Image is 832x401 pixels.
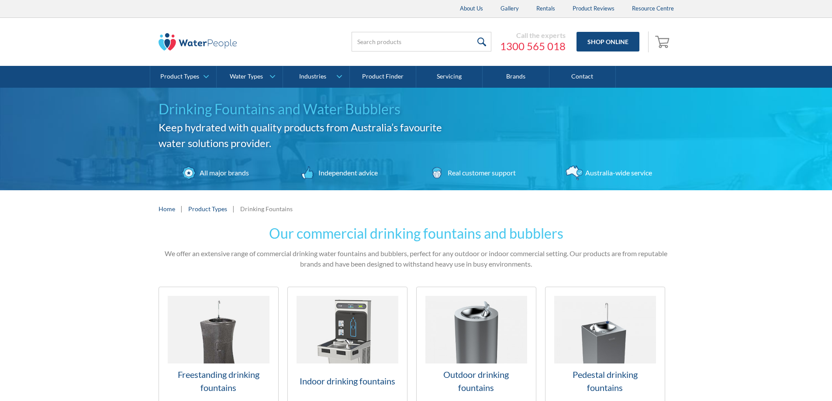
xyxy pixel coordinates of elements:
a: Contact [549,66,616,88]
p: We offer an extensive range of commercial drinking water fountains and bubblers, perfect for any ... [159,248,674,269]
a: 1300 565 018 [500,40,566,53]
h3: Freestanding drinking fountains [168,368,269,394]
a: Product Types [150,66,216,88]
div: | [180,203,184,214]
h3: Pedestal drinking fountains [554,368,656,394]
div: Product Types [160,73,199,80]
a: Open cart [653,31,674,52]
h3: Outdoor drinking fountains [425,368,527,394]
a: Shop Online [577,32,639,51]
a: Servicing [416,66,483,88]
a: Water Types [217,66,283,88]
h2: Our commercial drinking fountains and bubblers [159,223,674,244]
a: Product Types [188,204,227,213]
div: Real customer support [445,168,516,178]
div: | [231,203,236,214]
div: Water Types [230,73,263,80]
h3: Indoor drinking fountains [297,374,398,387]
a: Industries [283,66,349,88]
img: The Water People [159,33,237,51]
input: Search products [352,32,491,51]
a: Brands [483,66,549,88]
h1: Drinking Fountains and Water Bubblers [159,99,456,120]
div: Australia-wide service [583,168,652,178]
div: Industries [299,73,326,80]
h2: Keep hydrated with quality products from Australia’s favourite water solutions provider. [159,120,456,151]
a: Home [159,204,175,213]
div: Independent advice [316,168,378,178]
div: Drinking Fountains [240,204,293,213]
img: shopping cart [655,34,672,48]
a: Product Finder [350,66,416,88]
div: Call the experts [500,31,566,40]
div: All major brands [197,168,249,178]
